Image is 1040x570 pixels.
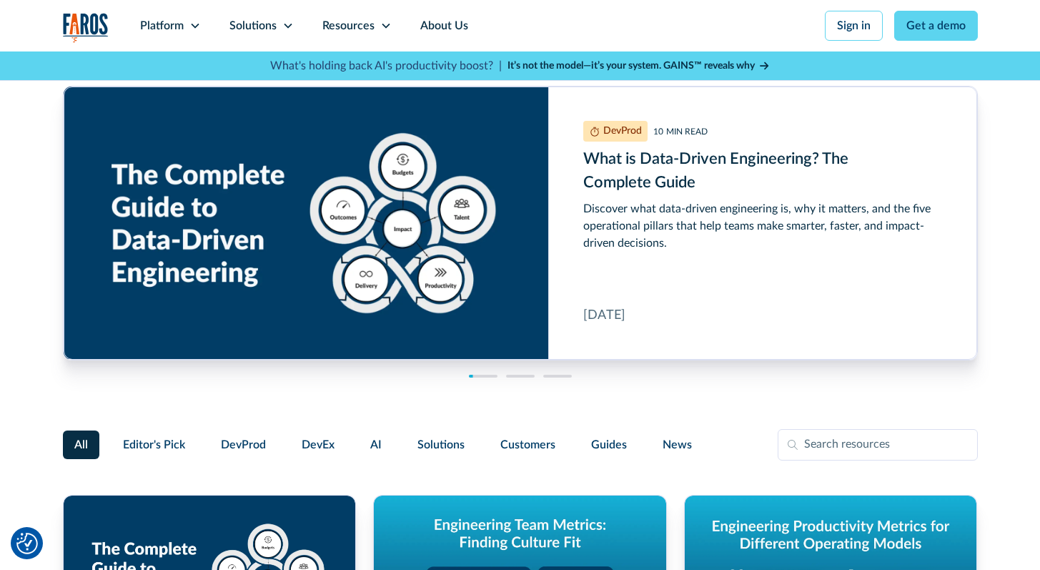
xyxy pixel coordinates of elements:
div: Solutions [229,17,277,34]
a: What is Data-Driven Engineering? The Complete Guide [64,87,977,360]
span: All [74,436,88,453]
span: Editor's Pick [123,436,185,453]
input: Search resources [778,429,978,461]
strong: It’s not the model—it’s your system. GAINS™ reveals why [507,61,755,71]
span: DevEx [302,436,335,453]
span: Solutions [417,436,465,453]
span: AI [370,436,382,453]
div: cms-link [64,87,977,360]
span: Guides [591,436,627,453]
div: Platform [140,17,184,34]
p: What's holding back AI's productivity boost? | [270,57,502,74]
button: Cookie Settings [16,533,38,554]
a: Sign in [825,11,883,41]
div: Resources [322,17,375,34]
img: Logo of the analytics and reporting company Faros. [63,13,109,42]
span: DevProd [221,436,266,453]
a: home [63,13,109,42]
a: Get a demo [894,11,978,41]
img: Revisit consent button [16,533,38,554]
form: Filter Form [63,429,978,461]
span: Customers [500,436,555,453]
a: It’s not the model—it’s your system. GAINS™ reveals why [507,59,771,74]
span: News [663,436,692,453]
